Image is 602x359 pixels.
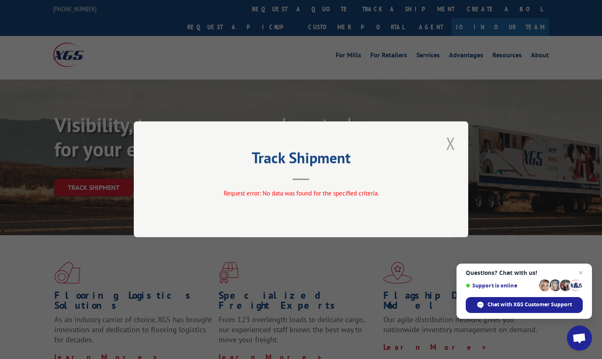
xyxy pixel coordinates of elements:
[176,152,426,168] h2: Track Shipment
[444,132,458,155] button: Close modal
[466,269,583,276] span: Questions? Chat with us!
[487,301,572,308] span: Chat with XGS Customer Support
[466,297,583,313] span: Chat with XGS Customer Support
[224,190,379,197] span: Request error: No data was found for the specified criteria.
[466,282,536,289] span: Support is online
[567,326,592,351] a: Open chat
